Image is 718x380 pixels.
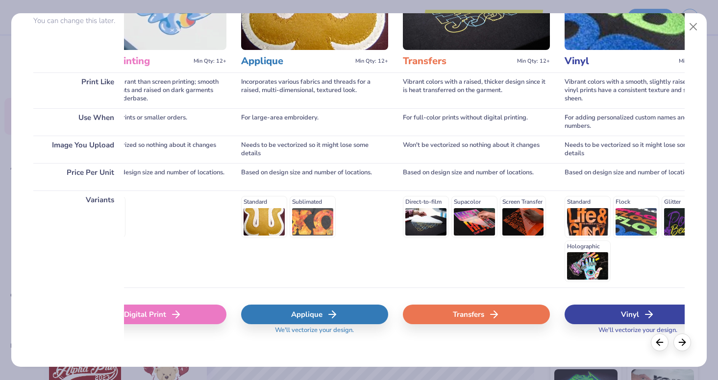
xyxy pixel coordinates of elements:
[194,58,226,65] span: Min Qty: 12+
[79,55,190,68] h3: Digital Printing
[565,55,675,68] h3: Vinyl
[403,55,513,68] h3: Transfers
[565,108,712,136] div: For adding personalized custom names and numbers.
[403,108,550,136] div: For full-color prints without digital printing.
[565,72,712,108] div: Vibrant colors with a smooth, slightly raised finish; vinyl prints have a consistent texture and ...
[684,18,703,36] button: Close
[241,72,388,108] div: Incorporates various fabrics and threads for a raised, multi-dimensional, textured look.
[403,305,550,324] div: Transfers
[33,17,124,25] p: You can change this later.
[33,190,124,287] div: Variants
[33,108,124,136] div: Use When
[403,136,550,163] div: Won't be vectorized so nothing about it changes
[517,58,550,65] span: Min Qty: 12+
[241,136,388,163] div: Needs to be vectorized so it might lose some details
[565,163,712,190] div: Based on design size and number of locations.
[241,55,351,68] h3: Applique
[679,58,712,65] span: Min Qty: 12+
[79,163,226,190] div: Cost based on design size and number of locations.
[79,108,226,136] div: For full-color prints or smaller orders.
[241,108,388,136] div: For large-area embroidery.
[33,72,124,108] div: Print Like
[565,136,712,163] div: Needs to be vectorized so it might lose some details
[355,58,388,65] span: Min Qty: 12+
[79,305,226,324] div: Digital Print
[79,136,226,163] div: Won't be vectorized so nothing about it changes
[271,326,358,340] span: We'll vectorize your design.
[565,305,712,324] div: Vinyl
[241,305,388,324] div: Applique
[79,72,226,108] div: Inks are less vibrant than screen printing; smooth on light garments and raised on dark garments ...
[403,163,550,190] div: Based on design size and number of locations.
[33,136,124,163] div: Image You Upload
[594,326,681,340] span: We'll vectorize your design.
[33,163,124,190] div: Price Per Unit
[241,163,388,190] div: Based on design size and number of locations.
[403,72,550,108] div: Vibrant colors with a raised, thicker design since it is heat transferred on the garment.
